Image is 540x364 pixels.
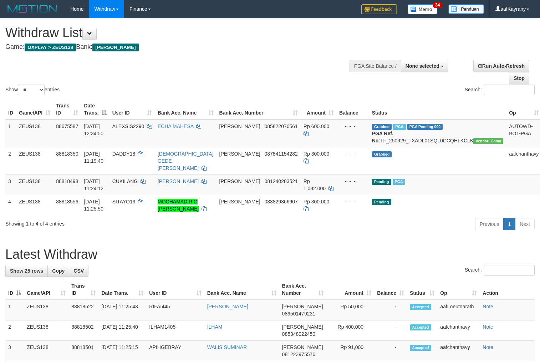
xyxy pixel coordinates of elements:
button: None selected [401,60,448,72]
th: Date Trans.: activate to sort column ascending [98,279,146,300]
td: Rp 50,000 [326,300,375,320]
span: Rp 300.000 [304,151,329,157]
td: [DATE] 11:25:40 [98,320,146,341]
a: Stop [509,72,529,84]
th: Trans ID: activate to sort column ascending [53,99,81,120]
td: 88818522 [68,300,98,320]
th: ID: activate to sort column descending [5,279,24,300]
a: ILHAM [207,324,223,330]
td: 2 [5,147,16,175]
span: Pending [372,179,391,185]
div: Showing 1 to 4 of 4 entries [5,217,220,227]
span: [DATE] 11:25:50 [84,199,103,212]
a: Show 25 rows [5,265,48,277]
a: Run Auto-Refresh [473,60,529,72]
img: MOTION_logo.png [5,4,60,14]
label: Show entries [5,85,60,95]
th: Bank Acc. Number: activate to sort column ascending [279,279,326,300]
th: Bank Acc. Name: activate to sort column ascending [155,99,216,120]
span: Copy 087841154282 to clipboard [264,151,297,157]
span: PGA Pending [407,124,443,130]
td: - [374,320,407,341]
td: 4 [5,195,16,215]
div: - - - [339,198,366,205]
span: Grabbed [372,151,392,157]
a: Note [483,304,493,309]
input: Search: [484,265,535,275]
h1: Latest Withdraw [5,247,535,262]
td: ZEUS138 [16,195,53,215]
td: aafLoeutnarath [437,300,480,320]
span: Copy 081223975576 to clipboard [282,352,315,357]
th: Op: activate to sort column ascending [437,279,480,300]
th: Balance [336,99,369,120]
div: PGA Site Balance / [350,60,401,72]
a: [PERSON_NAME] [158,178,199,184]
span: Marked by aafpengsreynich [393,124,406,130]
span: 88675587 [56,123,78,129]
span: [DATE] 12:34:50 [84,123,103,136]
td: 88818502 [68,320,98,341]
td: RIFAI445 [146,300,204,320]
td: ILHAM1405 [146,320,204,341]
td: 3 [5,175,16,195]
a: Previous [475,218,504,230]
span: Copy [52,268,65,274]
th: Amount: activate to sort column ascending [301,99,336,120]
td: ZEUS138 [24,341,68,361]
td: 2 [5,320,24,341]
a: [PERSON_NAME] [207,304,248,309]
a: Note [483,344,493,350]
label: Search: [465,85,535,95]
img: Feedback.jpg [361,4,397,14]
b: PGA Ref. No: [372,131,393,143]
th: User ID: activate to sort column ascending [146,279,204,300]
td: ZEUS138 [16,120,53,147]
a: Next [515,218,535,230]
span: CSV [73,268,84,274]
td: [DATE] 11:25:43 [98,300,146,320]
th: Status: activate to sort column ascending [407,279,437,300]
a: 1 [503,218,515,230]
th: Bank Acc. Name: activate to sort column ascending [204,279,279,300]
span: Grabbed [372,124,392,130]
img: Button%20Memo.svg [408,4,438,14]
td: 1 [5,300,24,320]
span: 88818556 [56,199,78,204]
th: User ID: activate to sort column ascending [109,99,155,120]
td: - [374,341,407,361]
span: Vendor URL: https://trx31.1velocity.biz [473,138,503,144]
th: Date Trans.: activate to sort column descending [81,99,109,120]
td: - [374,300,407,320]
span: [PERSON_NAME] [219,151,260,157]
span: [PERSON_NAME] [219,178,260,184]
span: [PERSON_NAME] [219,123,260,129]
span: Rp 600.000 [304,123,329,129]
a: ECHA MAHESA [158,123,193,129]
td: [DATE] 11:25:15 [98,341,146,361]
img: panduan.png [448,4,484,14]
td: TF_250929_TXADL01SQL0CCQHLKCLK [369,120,506,147]
th: Bank Acc. Number: activate to sort column ascending [216,99,301,120]
th: Status [369,99,506,120]
span: [PERSON_NAME] [282,324,323,330]
td: aafchanthavy [437,341,480,361]
span: [PERSON_NAME] [219,199,260,204]
td: ZEUS138 [24,320,68,341]
td: ZEUS138 [24,300,68,320]
th: Trans ID: activate to sort column ascending [68,279,98,300]
th: Action [480,279,535,300]
a: MOCHAMAD RIO [PERSON_NAME] [158,199,199,212]
span: Copy 081240283521 to clipboard [264,178,297,184]
span: None selected [406,63,439,69]
span: SITAYO19 [112,199,136,204]
a: CSV [69,265,88,277]
td: 3 [5,341,24,361]
span: Copy 085348922450 to clipboard [282,331,315,337]
span: Show 25 rows [10,268,43,274]
span: [PERSON_NAME] [282,304,323,309]
td: APIHGEBRAY [146,341,204,361]
select: Showentries [18,85,45,95]
span: Copy 089501479231 to clipboard [282,311,315,317]
span: Copy 083829366907 to clipboard [264,199,297,204]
